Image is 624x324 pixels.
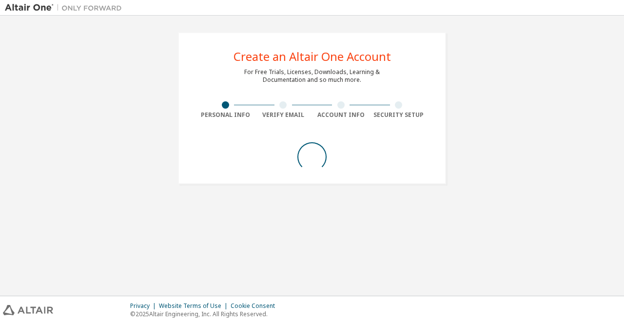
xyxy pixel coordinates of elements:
[244,68,380,84] div: For Free Trials, Licenses, Downloads, Learning & Documentation and so much more.
[370,111,428,119] div: Security Setup
[312,111,370,119] div: Account Info
[234,51,391,62] div: Create an Altair One Account
[231,302,281,310] div: Cookie Consent
[3,305,53,315] img: altair_logo.svg
[254,111,312,119] div: Verify Email
[5,3,127,13] img: Altair One
[130,310,281,318] p: © 2025 Altair Engineering, Inc. All Rights Reserved.
[130,302,159,310] div: Privacy
[196,111,254,119] div: Personal Info
[159,302,231,310] div: Website Terms of Use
